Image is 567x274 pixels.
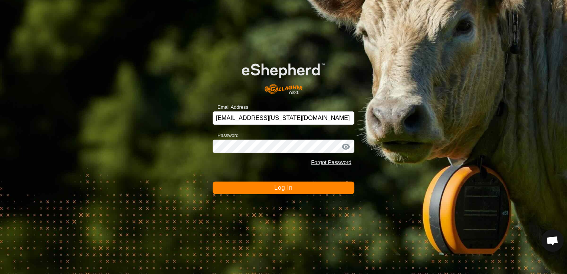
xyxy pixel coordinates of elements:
label: Password [213,132,239,139]
a: Forgot Password [311,159,351,165]
img: E-shepherd Logo [227,52,340,100]
button: Log In [213,182,354,194]
input: Email Address [213,111,354,125]
span: Log In [274,185,292,191]
div: Open chat [541,229,564,252]
label: Email Address [213,104,248,111]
